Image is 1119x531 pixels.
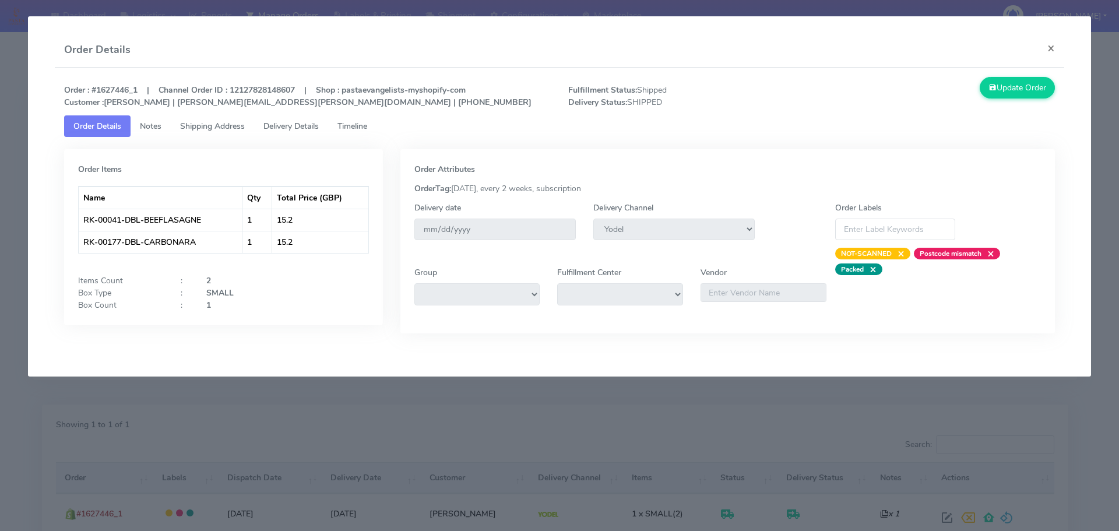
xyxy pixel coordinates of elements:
td: 15.2 [272,231,368,253]
label: Delivery Channel [593,202,653,214]
strong: Delivery Status: [568,97,627,108]
ul: Tabs [64,115,1055,137]
strong: Postcode mismatch [920,249,981,258]
td: 1 [242,209,272,231]
span: × [864,263,877,275]
div: Items Count [69,275,172,287]
strong: OrderTag: [414,183,451,194]
span: Delivery Details [263,121,319,132]
div: Box Type [69,287,172,299]
div: : [172,275,198,287]
div: : [172,287,198,299]
td: 15.2 [272,209,368,231]
label: Order Labels [835,202,882,214]
span: Shipped SHIPPED [559,84,812,108]
strong: Order Items [78,164,122,175]
th: Qty [242,187,272,209]
label: Fulfillment Center [557,266,621,279]
th: Total Price (GBP) [272,187,368,209]
strong: NOT-SCANNED [841,249,892,258]
th: Name [79,187,242,209]
label: Delivery date [414,202,461,214]
span: × [892,248,905,259]
div: [DATE], every 2 weeks, subscription [406,182,1050,195]
span: Order Details [73,121,121,132]
span: × [981,248,994,259]
span: Notes [140,121,161,132]
div: : [172,299,198,311]
button: Update Order [980,77,1055,99]
strong: Customer : [64,97,104,108]
span: Shipping Address [180,121,245,132]
label: Vendor [701,266,727,279]
td: 1 [242,231,272,253]
input: Enter Vendor Name [701,283,826,302]
strong: Fulfillment Status: [568,85,637,96]
input: Enter Label Keywords [835,219,955,240]
strong: 1 [206,300,211,311]
span: Timeline [337,121,367,132]
strong: SMALL [206,287,234,298]
strong: Order Attributes [414,164,475,175]
h4: Order Details [64,42,131,58]
div: Box Count [69,299,172,311]
strong: 2 [206,275,211,286]
td: RK-00177-DBL-CARBONARA [79,231,242,253]
label: Group [414,266,437,279]
strong: Packed [841,265,864,274]
td: RK-00041-DBL-BEEFLASAGNE [79,209,242,231]
strong: Order : #1627446_1 | Channel Order ID : 12127828148607 | Shop : pastaevangelists-myshopify-com [P... [64,85,532,108]
button: Close [1038,33,1064,64]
